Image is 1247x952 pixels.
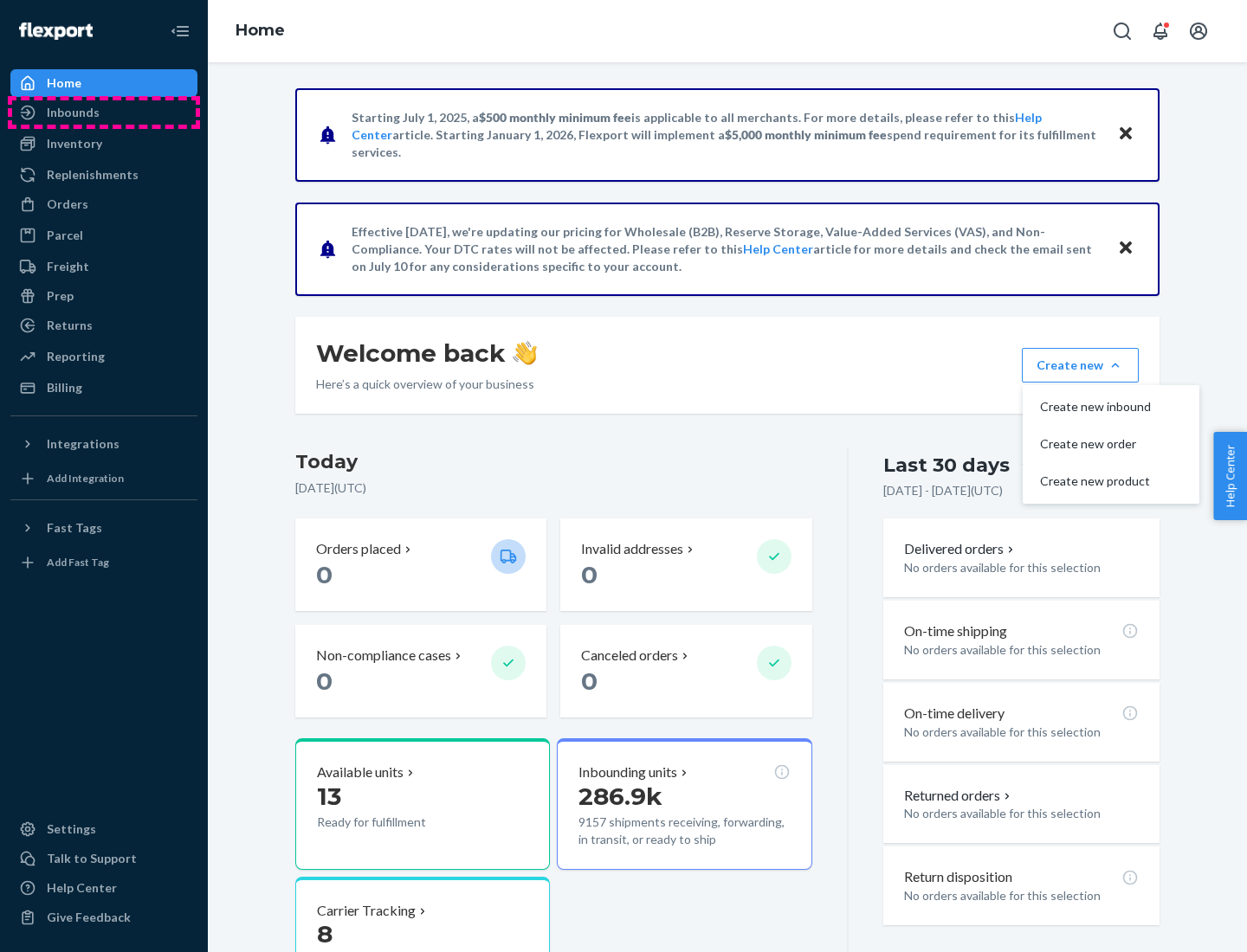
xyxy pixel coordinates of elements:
[1026,426,1196,463] button: Create new order
[1026,389,1196,426] button: Create new inbound
[10,904,197,931] button: Give Feedback
[47,287,74,305] div: Prep
[10,222,197,249] a: Parcel
[743,241,813,256] a: Help Center
[317,901,416,921] p: Carrier Tracking
[904,559,1139,576] p: No orders available for this selection
[47,166,139,183] div: Replenishments
[10,253,197,280] a: Freight
[47,519,102,537] div: Fast Tags
[904,867,1012,887] p: Return disposition
[1181,14,1216,48] button: Open account menu
[1115,122,1137,147] button: Close
[10,312,197,339] a: Returns
[295,479,812,497] p: [DATE] ( UTC )
[10,514,197,542] button: Fast Tags
[904,724,1139,741] p: No orders available for this selection
[47,258,89,275] div: Freight
[317,782,341,811] span: 13
[295,448,812,476] h3: Today
[581,646,678,666] p: Canceled orders
[10,343,197,370] a: Reporting
[725,127,887,142] span: $5,000 monthly minimum fee
[904,786,1014,806] button: Returned orders
[47,909,131,926] div: Give Feedback
[513,341,537,365] img: hand-wave emoji
[10,549,197,576] a: Add Fast Tag
[581,539,683,559] p: Invalid addresses
[904,539,1018,559] button: Delivered orders
[883,482,1003,499] p: [DATE] - [DATE] ( UTC )
[578,814,790,848] p: 9157 shipments receiving, forwarding, in transit, or ready to ship
[47,820,96,838] div: Settings
[10,845,197,872] a: Talk to Support
[10,374,197,402] a: Billing
[47,348,105,365] div: Reporting
[904,704,1005,724] p: On-time delivery
[10,130,197,158] a: Inventory
[904,887,1139,904] p: No orders available for this selection
[10,815,197,843] a: Settings
[1105,14,1140,48] button: Open Search Box
[317,919,333,949] span: 8
[581,666,598,696] span: 0
[316,560,333,589] span: 0
[560,518,811,611] button: Invalid addresses 0
[352,223,1101,275] p: Effective [DATE], we're updating our pricing for Wholesale (B2B), Reserve Storage, Value-Added Se...
[1213,432,1247,520] button: Help Center
[1040,401,1151,413] span: Create new inbound
[904,805,1139,822] p: No orders available for this selection
[352,109,1101,161] p: Starting July 1, 2025, a is applicable to all merchants. For more details, please refer to this a...
[1143,14,1178,48] button: Open notifications
[47,435,120,453] div: Integrations
[10,161,197,189] a: Replenishments
[47,317,93,334] div: Returns
[1040,438,1151,450] span: Create new order
[47,74,81,92] div: Home
[883,452,1010,479] div: Last 30 days
[10,430,197,458] button: Integrations
[317,814,477,831] p: Ready for fulfillment
[560,625,811,717] button: Canceled orders 0
[236,21,285,40] a: Home
[295,625,546,717] button: Non-compliance cases 0
[47,196,88,213] div: Orders
[47,135,102,152] div: Inventory
[1022,348,1139,383] button: Create newCreate new inboundCreate new orderCreate new product
[557,738,811,870] button: Inbounding units286.9k9157 shipments receiving, forwarding, in transit, or ready to ship
[10,69,197,97] a: Home
[581,560,598,589] span: 0
[317,762,404,782] p: Available units
[295,518,546,611] button: Orders placed 0
[10,282,197,310] a: Prep
[295,738,550,870] button: Available units13Ready for fulfillment
[47,227,83,244] div: Parcel
[904,641,1139,659] p: No orders available for this selection
[904,621,1007,641] p: On-time shipping
[578,762,677,782] p: Inbounding units
[47,471,124,486] div: Add Integration
[10,465,197,492] a: Add Integration
[1026,463,1196,500] button: Create new product
[316,646,451,666] p: Non-compliance cases
[479,110,631,125] span: $500 monthly minimum fee
[47,879,117,897] div: Help Center
[19,23,93,40] img: Flexport logo
[47,104,100,121] div: Inbounds
[316,376,537,393] p: Here’s a quick overview of your business
[578,782,662,811] span: 286.9k
[316,338,537,369] h1: Welcome back
[10,874,197,902] a: Help Center
[47,555,109,569] div: Add Fast Tag
[47,850,137,867] div: Talk to Support
[316,539,401,559] p: Orders placed
[10,99,197,126] a: Inbounds
[316,666,333,696] span: 0
[163,14,197,48] button: Close Navigation
[47,379,82,396] div: Billing
[1040,475,1151,487] span: Create new product
[222,6,299,56] ol: breadcrumbs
